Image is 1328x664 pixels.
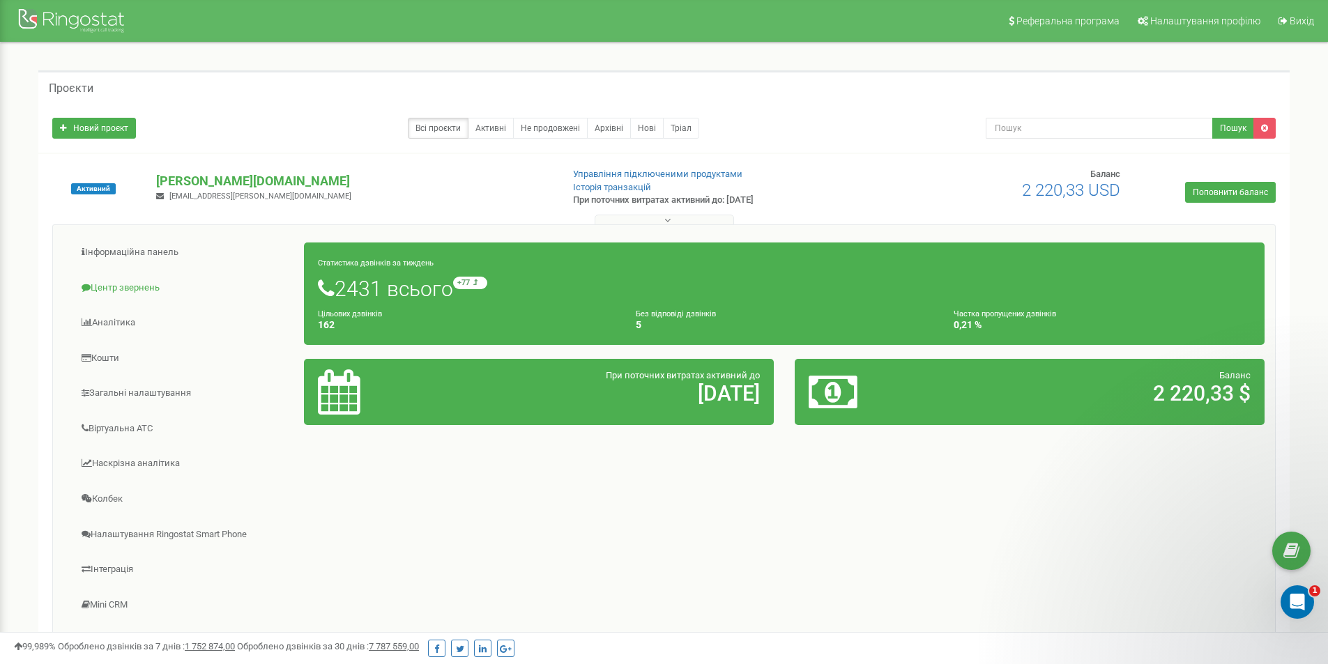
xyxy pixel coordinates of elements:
a: Загальні налаштування [63,376,305,410]
a: Всі проєкти [408,118,468,139]
p: [PERSON_NAME][DOMAIN_NAME] [156,172,550,190]
span: Активний [71,183,116,194]
a: Поповнити баланс [1185,182,1276,203]
a: Архівні [587,118,631,139]
input: Пошук [986,118,1213,139]
u: 1 752 874,00 [185,641,235,651]
a: Інтеграція [63,553,305,587]
a: Нові [630,118,664,139]
span: При поточних витратах активний до [606,370,760,380]
a: Кошти [63,341,305,376]
a: Активні [468,118,514,139]
a: Новий проєкт [52,118,136,139]
a: Аналiтика [63,306,305,340]
span: 2 220,33 USD [1022,180,1120,200]
a: Центр звернень [63,271,305,305]
h4: 0,21 % [954,320,1251,330]
span: 1 [1309,585,1320,596]
a: Інформаційна панель [63,236,305,270]
p: При поточних витратах активний до: [DATE] [573,194,863,207]
h4: 162 [318,320,615,330]
h1: 2431 всього [318,277,1251,300]
a: Mini CRM [63,588,305,622]
span: Оброблено дзвінків за 7 днів : [58,641,235,651]
a: Віртуальна АТС [63,412,305,446]
span: Оброблено дзвінків за 30 днів : [237,641,419,651]
small: +77 [453,277,487,289]
h4: 5 [636,320,933,330]
a: Не продовжені [513,118,588,139]
a: Історія транзакцій [573,182,651,192]
iframe: Intercom live chat [1281,585,1314,619]
small: Цільових дзвінків [318,309,382,318]
small: Статистика дзвінків за тиждень [318,258,434,268]
button: Пошук [1212,118,1254,139]
a: Налаштування Ringostat Smart Phone [63,518,305,552]
small: Без відповіді дзвінків [636,309,716,318]
span: Баланс [1090,169,1120,179]
small: Частка пропущених дзвінків [954,309,1056,318]
a: Наскрізна аналітика [63,447,305,481]
span: Реферальна програма [1016,15,1120,26]
span: 99,989% [14,641,56,651]
a: Управління підключеними продуктами [573,169,742,179]
a: [PERSON_NAME] [63,623,305,657]
span: Баланс [1219,370,1251,380]
h2: 2 220,33 $ [963,382,1251,405]
h2: [DATE] [472,382,760,405]
h5: Проєкти [49,82,93,95]
span: [EMAIL_ADDRESS][PERSON_NAME][DOMAIN_NAME] [169,192,351,201]
span: Вихід [1290,15,1314,26]
a: Тріал [663,118,699,139]
u: 7 787 559,00 [369,641,419,651]
a: Колбек [63,482,305,516]
span: Налаштування профілю [1150,15,1260,26]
